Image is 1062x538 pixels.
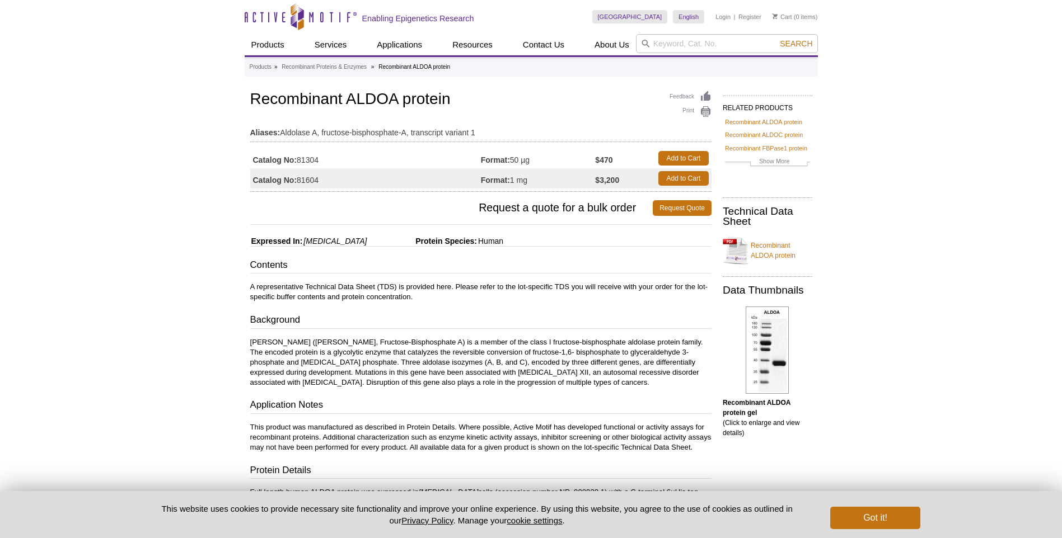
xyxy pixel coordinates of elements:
a: Recombinant ALDOC protein [725,130,803,140]
a: [GEOGRAPHIC_DATA] [592,10,668,23]
a: Recombinant FBPase1 protein [725,143,807,153]
td: 1 mg [481,168,596,188]
h2: Enabling Epigenetics Research [362,13,474,23]
a: Print [670,106,712,118]
a: Recombinant Proteins & Enzymes [282,62,367,72]
a: Feedback [670,91,712,103]
strong: $470 [595,155,612,165]
strong: Format: [481,175,510,185]
span: Protein Species: [369,237,477,246]
td: 81604 [250,168,481,188]
a: Resources [446,34,499,55]
strong: Aliases: [250,128,280,138]
a: Services [308,34,354,55]
li: | [734,10,736,23]
a: Recombinant ALDOA protein [723,234,812,267]
i: [MEDICAL_DATA] [303,237,367,246]
h3: Background [250,313,712,329]
td: Aldolase A, fructose-bisphosphate-A, transcript variant 1 [250,121,712,139]
a: Privacy Policy [401,516,453,525]
img: >Recombinant ALDOA protein gel [746,306,789,394]
a: Recombinant ALDOA protein [725,117,802,127]
strong: $3,200 [595,175,619,185]
h3: Contents [250,258,712,274]
p: A representative Technical Data Sheet (TDS) is provided here. Please refer to the lot-specific TD... [250,282,712,302]
button: cookie settings [507,516,562,525]
input: Keyword, Cat. No. [636,34,818,53]
a: Login [715,13,731,21]
img: Your Cart [773,13,778,19]
a: Products [250,62,272,72]
button: Got it! [830,507,920,529]
b: Recombinant ALDOA protein gel [723,399,790,417]
p: This website uses cookies to provide necessary site functionality and improve your online experie... [142,503,812,526]
td: 81304 [250,148,481,168]
a: Products [245,34,291,55]
a: Cart [773,13,792,21]
span: Expressed In: [250,237,303,246]
a: English [673,10,704,23]
h2: RELATED PRODUCTS [723,95,812,115]
h3: Protein Details [250,464,712,479]
li: Recombinant ALDOA protein [378,64,450,70]
a: Add to Cart [658,171,709,186]
li: » [274,64,278,70]
li: » [371,64,375,70]
span: Request a quote for a bulk order [250,200,653,216]
button: Search [776,39,816,49]
h1: Recombinant ALDOA protein [250,91,712,110]
p: This product was manufactured as described in Protein Details. Where possible, Active Motif has d... [250,422,712,452]
p: (Click to enlarge and view details) [723,398,812,438]
strong: Catalog No: [253,155,297,165]
a: Contact Us [516,34,571,55]
strong: Catalog No: [253,175,297,185]
h3: Application Notes [250,398,712,414]
span: Human [477,237,503,246]
a: Show More [725,156,810,169]
p: [PERSON_NAME] ([PERSON_NAME], Fructose-Bisphosphate A) is a member of the class I fructose-bispho... [250,337,712,388]
a: Register [738,13,761,21]
p: Full length human ALDOA protein was expressed in cells (accession number NP_908930.1) with a C-te... [250,487,712,507]
h2: Technical Data Sheet [723,206,812,226]
strong: Format: [481,155,510,165]
i: [MEDICAL_DATA] [419,488,479,496]
a: Request Quote [653,200,712,216]
li: (0 items) [773,10,818,23]
h2: Data Thumbnails [723,285,812,295]
a: Add to Cart [658,151,709,166]
td: 50 µg [481,148,596,168]
a: Applications [370,34,429,55]
span: Search [780,39,812,48]
a: About Us [588,34,636,55]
